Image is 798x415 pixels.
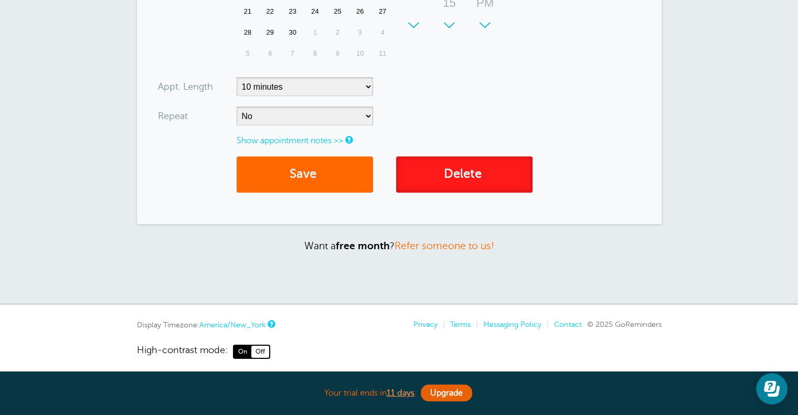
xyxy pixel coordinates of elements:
div: Saturday, October 11 [371,43,394,64]
div: Sunday, October 5 [237,43,259,64]
span: © 2025 GoReminders [587,320,662,328]
div: Saturday, September 27 [371,1,394,22]
div: 24 [304,1,326,22]
div: Monday, October 6 [259,43,281,64]
div: Wednesday, October 1 [304,22,326,43]
iframe: Resource center [756,373,788,405]
div: 27 [371,1,394,22]
div: 29 [259,22,281,43]
span: High-contrast mode: [137,345,228,358]
div: Wednesday, October 8 [304,43,326,64]
a: Notes are for internal use only, and are not visible to your clients. [345,136,352,143]
span: On [234,346,251,357]
div: 22 [259,1,281,22]
div: Wednesday, September 24 [304,1,326,22]
a: Contact [554,320,582,328]
a: This is the timezone being used to display dates and times to you on this device. Click the timez... [268,321,274,327]
label: Appt. Length [158,82,213,91]
div: 6 [259,43,281,64]
div: 4 [371,22,394,43]
div: Sunday, September 28 [237,22,259,43]
div: Thursday, September 25 [326,1,349,22]
div: 5 [237,43,259,64]
div: 3 [349,22,371,43]
a: Refer someone to us! [395,240,494,251]
div: 7 [281,43,304,64]
div: 8 [304,43,326,64]
a: Upgrade [421,385,472,401]
li: | [541,320,549,329]
a: Terms [450,320,471,328]
div: Friday, October 10 [349,43,371,64]
p: Want a ? [137,240,662,252]
div: Friday, October 3 [349,22,371,43]
a: Messaging Policy [483,320,541,328]
div: 30 [437,14,462,35]
div: Thursday, October 9 [326,43,349,64]
div: 25 [326,1,349,22]
div: 23 [281,1,304,22]
div: 11 [371,43,394,64]
div: Tuesday, September 23 [281,1,304,22]
div: 21 [237,1,259,22]
span: Off [251,346,269,357]
li: | [438,320,445,329]
div: Monday, September 29 [259,22,281,43]
div: Monday, September 22 [259,1,281,22]
a: Privacy [413,320,438,328]
div: 30 [281,22,304,43]
div: 26 [349,1,371,22]
a: America/New_York [199,321,265,329]
div: 1 [304,22,326,43]
a: Delete [396,156,533,193]
div: Thursday, October 2 [326,22,349,43]
button: Save [237,156,373,193]
div: Friday, September 26 [349,1,371,22]
div: 10 [349,43,371,64]
a: High-contrast mode: On Off [137,345,662,358]
a: 11 days [387,388,414,398]
strong: free month [336,240,390,251]
label: Repeat [158,111,188,121]
div: Display Timezone: [137,320,274,329]
div: 9 [326,43,349,64]
div: Your trial ends in . [137,382,662,405]
div: 2 [326,22,349,43]
div: 28 [237,22,259,43]
div: Tuesday, September 30 [281,22,304,43]
div: Saturday, October 4 [371,22,394,43]
div: Sunday, September 21 [237,1,259,22]
div: Tuesday, October 7 [281,43,304,64]
a: Show appointment notes >> [237,136,343,145]
li: | [471,320,478,329]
